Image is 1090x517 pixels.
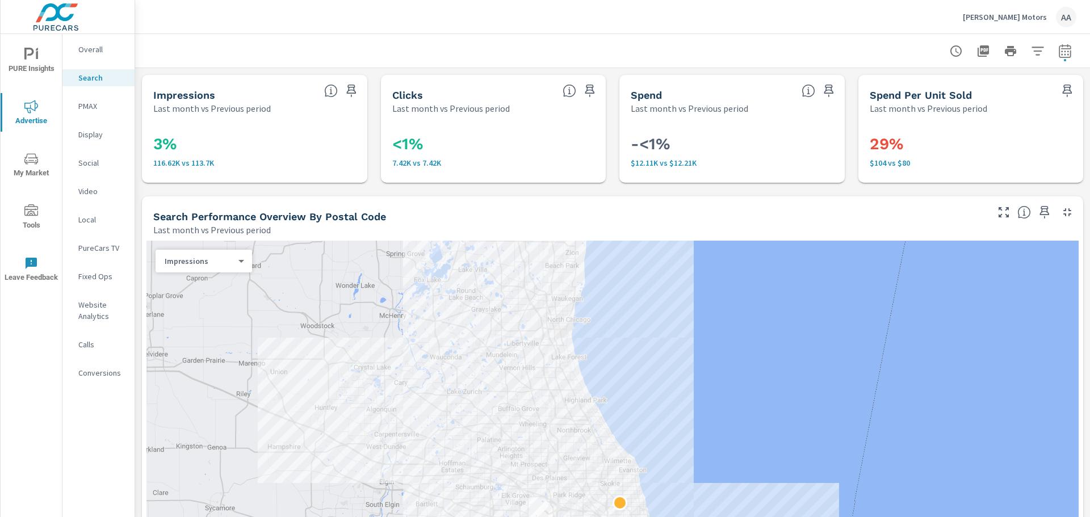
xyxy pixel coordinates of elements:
p: Last month vs Previous period [153,102,271,115]
div: Search [62,69,135,86]
h5: Clicks [392,89,423,101]
span: Tools [4,204,58,232]
span: Save this to your personalized report [342,82,360,100]
span: Save this to your personalized report [1035,203,1054,221]
button: Minimize Widget [1058,203,1076,221]
div: Overall [62,41,135,58]
h5: Spend Per Unit Sold [870,89,972,101]
h5: Spend [631,89,662,101]
button: Apply Filters [1026,40,1049,62]
div: Display [62,126,135,143]
p: $104 vs $80 [870,158,1072,167]
button: Select Date Range [1054,40,1076,62]
span: The amount of money spent on advertising during the period. [802,84,815,98]
p: PureCars TV [78,242,125,254]
h3: -<1% [631,134,833,154]
div: Fixed Ops [62,268,135,285]
p: 7,420 vs 7,419 [392,158,595,167]
span: Advertise [4,100,58,128]
div: Conversions [62,364,135,381]
p: Social [78,157,125,169]
p: Local [78,214,125,225]
div: Local [62,211,135,228]
div: PureCars TV [62,239,135,257]
p: 116,620 vs 113,704 [153,158,356,167]
div: Website Analytics [62,296,135,325]
p: Last month vs Previous period [870,102,987,115]
span: The number of times an ad was clicked by a consumer. [563,84,576,98]
p: Last month vs Previous period [153,223,271,237]
span: Save this to your personalized report [1058,82,1076,100]
div: PMAX [62,98,135,115]
p: Calls [78,339,125,350]
div: Calls [62,336,135,353]
div: Social [62,154,135,171]
span: Leave Feedback [4,257,58,284]
p: Overall [78,44,125,55]
span: PURE Insights [4,48,58,75]
p: Last month vs Previous period [392,102,510,115]
p: Impressions [165,256,234,266]
h3: 3% [153,134,356,154]
h3: 29% [870,134,1072,154]
p: Display [78,129,125,140]
p: PMAX [78,100,125,112]
div: AA [1056,7,1076,27]
div: Video [62,183,135,200]
span: Save this to your personalized report [820,82,838,100]
p: Video [78,186,125,197]
span: The number of times an ad was shown on your behalf. [324,84,338,98]
span: Save this to your personalized report [581,82,599,100]
p: Fixed Ops [78,271,125,282]
div: Impressions [156,256,243,267]
span: My Market [4,152,58,180]
div: nav menu [1,34,62,295]
p: Last month vs Previous period [631,102,748,115]
p: [PERSON_NAME] Motors [963,12,1047,22]
button: Make Fullscreen [995,203,1013,221]
h3: <1% [392,134,595,154]
p: Website Analytics [78,299,125,322]
button: Print Report [999,40,1022,62]
button: "Export Report to PDF" [972,40,995,62]
h5: Impressions [153,89,215,101]
p: $12,112 vs $12,207 [631,158,833,167]
p: Conversions [78,367,125,379]
p: Search [78,72,125,83]
h5: Search Performance Overview By Postal Code [153,211,386,222]
span: Understand Search performance data by postal code. Individual postal codes can be selected and ex... [1017,205,1031,219]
